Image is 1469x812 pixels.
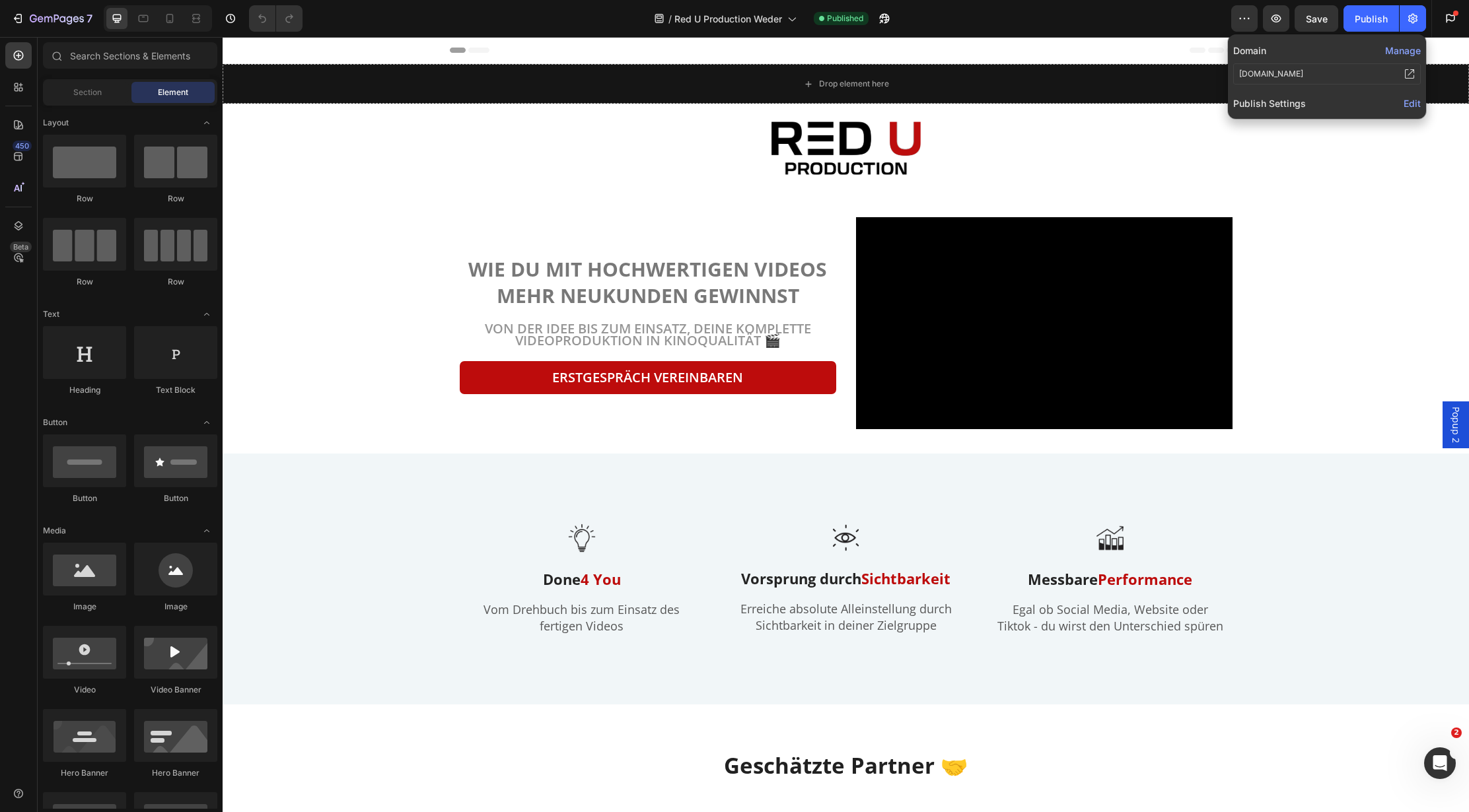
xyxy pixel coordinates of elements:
[73,86,102,98] span: Section
[246,219,604,273] span: wie du mit hochwertigen Videos mehr Neukunden gewinnst
[1306,13,1328,24] span: Save
[43,276,126,288] div: Row
[1344,5,1399,32] button: Publish
[10,242,32,252] div: Beta
[43,193,126,205] div: Row
[1227,370,1240,406] span: Popup 2
[196,520,217,541] span: Toggle open
[501,714,745,743] strong: Geschätzte Partner 🤝
[330,331,520,349] span: Erstgespräch vereinbaren
[519,531,639,551] span: Vorsprung durch
[608,485,639,516] img: Alt Image
[43,525,66,537] span: Media
[87,11,92,26] p: 7
[43,384,126,396] div: Heading
[1233,96,1306,110] span: Publish Settings
[134,767,217,779] div: Hero Banner
[775,564,1001,597] span: Egal ob Social Media, Website oder Tiktok - du wirst den Unterschied spüren
[633,180,1010,392] iframe: Video
[43,601,126,613] div: Image
[805,532,875,552] span: Messbare
[43,117,69,129] span: Layout
[223,37,1469,812] iframe: Design area
[134,492,217,504] div: Button
[1424,747,1456,779] iframe: Intercom live chat
[639,531,728,551] span: Sichtbarkeit
[43,684,126,696] div: Video
[158,86,188,98] span: Element
[827,13,863,24] span: Published
[196,412,217,433] span: Toggle open
[134,601,217,613] div: Image
[358,532,398,552] span: 4 You
[875,532,970,552] span: Performance
[596,42,666,52] div: Drop element here
[196,304,217,325] span: Toggle open
[43,42,217,69] input: Search Sections & Elements
[1355,12,1388,26] div: Publish
[1233,44,1266,57] p: Domain
[544,67,703,156] img: gempages_480513021156787358-64832e71-4706-4055-835d-88fb523d5114.svg
[134,276,217,288] div: Row
[43,417,67,428] span: Button
[134,684,217,696] div: Video Banner
[1239,68,1303,80] div: [DOMAIN_NAME]
[1295,5,1338,32] button: Save
[5,5,98,32] button: 7
[43,492,126,504] div: Button
[518,564,729,596] span: Erreiche absolute Alleinstellung durch Sichtbarkeit in deiner Zielgruppe
[1404,98,1421,109] span: Edit
[196,112,217,133] span: Toggle open
[668,12,672,26] span: /
[262,283,589,312] span: Von der Idee bis zum Einsatz, deine komplette Videoproduktion in Kinoqualität 🎬
[1385,44,1421,57] button: Manage
[237,324,614,357] button: <p><span style="color:#FFFFFF;">Erstgespräch vereinbaren</span></p>
[134,193,217,205] div: Row
[872,485,904,517] img: Alt Image
[134,384,217,396] div: Text Block
[249,5,303,32] div: Undo/Redo
[1451,727,1462,738] span: 2
[674,12,782,26] span: Red U Production Weder
[43,308,59,320] span: Text
[43,767,126,779] div: Hero Banner
[320,532,358,552] span: Done
[343,485,375,517] img: Alt Image
[261,564,457,597] span: Vom Drehbuch bis zum Einsatz des fertigen Videos
[13,141,32,151] div: 450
